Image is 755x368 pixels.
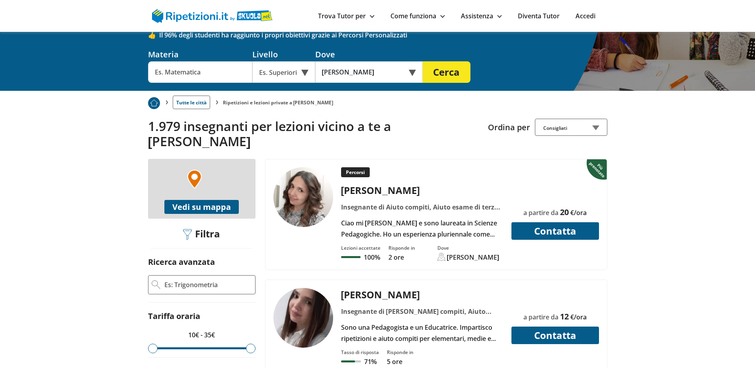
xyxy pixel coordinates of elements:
span: a partire da [523,313,558,321]
a: Accedi [576,12,595,20]
nav: breadcrumb d-none d-tablet-block [148,91,607,109]
div: Insegnante di Aiuto compiti, Aiuto esame di terza media, [PERSON_NAME], Alfabetizzazione, Dsa (di... [338,202,506,213]
p: 2 ore [388,253,415,262]
label: Ricerca avanzata [148,256,215,267]
span: 20 [560,207,569,217]
p: 5 ore [387,357,414,366]
a: logo Skuola.net | Ripetizioni.it [152,11,273,20]
span: 👍 [148,31,159,39]
span: a partire da [523,208,558,217]
p: 71% [364,357,377,366]
span: Il 96% degli studenti ha raggiunto i propri obiettivi grazie ai Percorsi Personalizzati [159,31,607,39]
button: Contatta [511,222,599,240]
input: Es: Trigonometria [164,279,252,291]
img: logo Skuola.net | Ripetizioni.it [152,9,273,23]
input: Es. Indirizzo o CAP [315,61,412,83]
p: Percorsi [341,167,370,177]
div: [PERSON_NAME] [447,253,499,262]
div: Materia [148,49,252,60]
a: Trova Tutor per [318,12,375,20]
button: Cerca [423,61,470,83]
label: Ordina per [488,122,530,133]
a: Tutte le città [173,96,210,109]
div: [PERSON_NAME] [338,288,506,301]
a: Diventa Tutor [518,12,560,20]
div: Risponde in [388,245,415,251]
div: Filtra [180,228,223,241]
button: Contatta [511,327,599,344]
input: Es. Matematica [148,61,252,83]
div: Lezioni accettate [341,245,380,251]
span: €/ora [570,208,587,217]
a: Come funziona [390,12,445,20]
img: Marker [187,170,202,189]
img: Ricerca Avanzata [152,280,160,289]
h2: 1.979 insegnanti per lezioni vicino a te a [PERSON_NAME] [148,119,482,149]
div: Livello [252,49,315,60]
img: Piu prenotato [148,97,160,109]
button: Vedi su mappa [164,200,239,214]
p: 10€ - 35€ [148,329,256,341]
div: Tasso di risposta [341,349,379,356]
li: Ripetizioni e lezioni private a [PERSON_NAME] [223,99,334,106]
div: [PERSON_NAME] [338,184,506,197]
span: 12 [560,311,569,322]
div: Sono una Pedagogista e un Educatrice. Impartisco ripetizioni e aiuto compiti per elementari, medi... [338,322,506,344]
p: 100% [364,253,380,262]
div: Consigliati [535,119,607,136]
img: tutor a VERANO BRIANZA - Rosa [273,288,333,348]
img: Piu prenotato [587,159,609,180]
div: Ciao mi [PERSON_NAME] e sono laureata in Scienze Pedagogiche. Ho un esperienza pluriennale come p... [338,217,506,240]
img: Filtra filtri mobile [183,229,192,240]
div: Risponde in [387,349,414,356]
div: Dove [315,49,423,60]
div: Es. Superiori [252,61,315,83]
a: Assistenza [461,12,502,20]
div: Insegnante di [PERSON_NAME] compiti, Aiuto esame di terza media, [PERSON_NAME], Dsa (disturbi del... [338,306,506,317]
img: tutor a VERANO BRIANZA - rosa [273,167,333,227]
label: Tariffa oraria [148,311,200,321]
div: Dove [437,245,499,251]
span: €/ora [570,313,587,321]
